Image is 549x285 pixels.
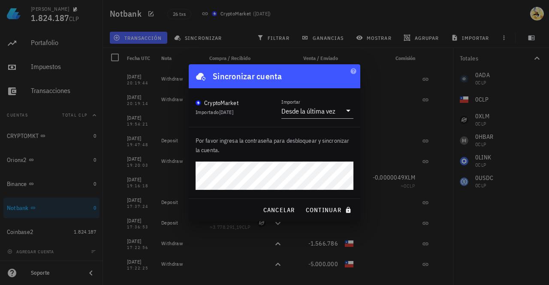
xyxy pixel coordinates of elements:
[196,109,233,115] span: Importado
[262,206,295,214] span: cancelar
[281,99,300,105] label: Importar
[259,202,298,218] button: cancelar
[196,136,353,155] p: Por favor ingresa la contraseña para desbloquear y sincronizar la cuenta.
[281,107,335,115] div: Desde la última vez
[196,100,201,105] img: CryptoMKT
[213,69,282,83] div: Sincronizar cuenta
[204,99,238,107] div: CryptoMarket
[302,202,357,218] button: continuar
[281,104,353,118] div: ImportarDesde la última vez
[305,206,353,214] span: continuar
[219,109,233,115] span: [DATE]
